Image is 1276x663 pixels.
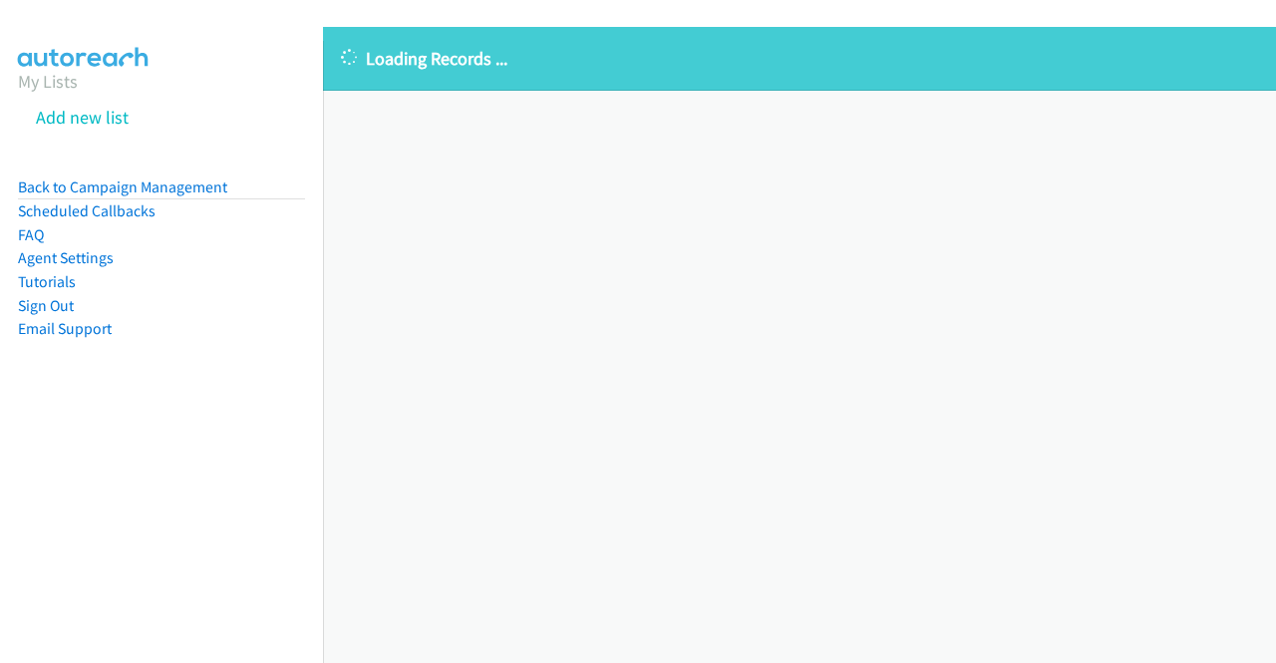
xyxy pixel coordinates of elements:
p: Loading Records ... [341,45,1258,72]
a: Email Support [18,319,112,338]
a: FAQ [18,225,44,244]
a: Tutorials [18,272,76,291]
a: Sign Out [18,296,74,315]
a: Scheduled Callbacks [18,201,156,220]
a: Back to Campaign Management [18,177,227,196]
a: Add new list [36,106,129,129]
a: My Lists [18,70,78,93]
a: Agent Settings [18,248,114,267]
